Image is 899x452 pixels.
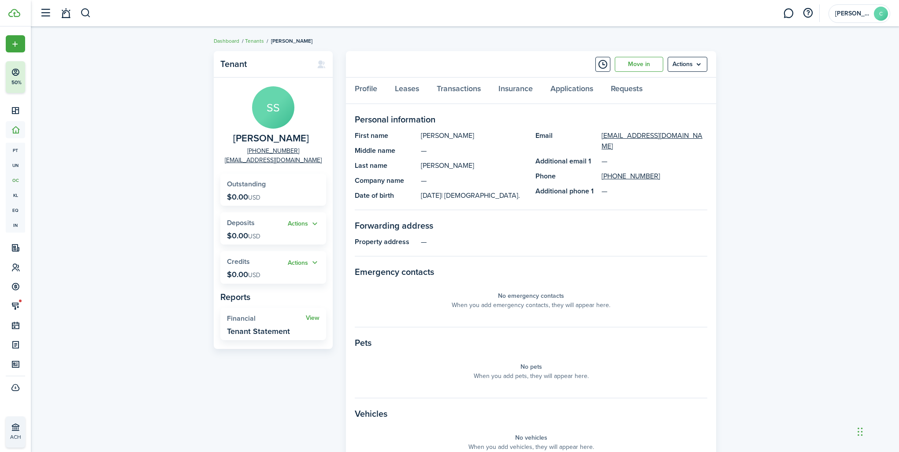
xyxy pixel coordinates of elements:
[6,35,25,52] button: Open menu
[355,175,416,186] panel-main-title: Company name
[80,6,91,21] button: Search
[220,59,308,69] panel-main-title: Tenant
[6,188,25,203] a: kl
[428,78,490,104] a: Transactions
[288,258,319,268] button: Actions
[421,130,527,141] panel-main-description: [PERSON_NAME]
[535,171,597,182] panel-main-title: Phone
[248,232,260,241] span: USD
[288,258,319,268] button: Open menu
[542,78,602,104] a: Applications
[288,219,319,229] button: Open menu
[800,6,815,21] button: Open resource center
[6,203,25,218] a: eq
[37,5,54,22] button: Open sidebar
[386,78,428,104] a: Leases
[227,193,260,201] p: $0.00
[858,419,863,445] div: Drag
[227,327,290,336] widget-stats-description: Tenant Statement
[6,158,25,173] a: un
[227,256,250,267] span: Credits
[6,173,25,188] a: oc
[306,315,319,322] a: View
[252,86,294,129] avatar-text: SS
[535,156,597,167] panel-main-title: Additional email 1
[421,160,527,171] panel-main-description: [PERSON_NAME]
[271,37,312,45] span: [PERSON_NAME]
[490,78,542,104] a: Insurance
[602,130,707,152] a: [EMAIL_ADDRESS][DOMAIN_NAME]
[780,2,797,25] a: Messaging
[227,270,260,279] p: $0.00
[535,186,597,196] panel-main-title: Additional phone 1
[602,78,651,104] a: Requests
[227,218,255,228] span: Deposits
[668,57,707,72] menu-btn: Actions
[535,130,597,152] panel-main-title: Email
[355,219,707,232] panel-main-section-title: Forwarding address
[10,433,62,441] p: ACH
[355,190,416,201] panel-main-title: Date of birth
[602,171,660,182] a: [PHONE_NUMBER]
[835,11,870,17] span: Carmen
[227,231,260,240] p: $0.00
[6,143,25,158] a: pt
[248,193,260,202] span: USD
[515,433,547,442] panel-main-placeholder-title: No vehicles
[227,315,306,322] widget-stats-title: Financial
[355,160,416,171] panel-main-title: Last name
[468,442,594,452] panel-main-placeholder-description: When you add vehicles, they will appear here.
[520,362,542,371] panel-main-placeholder-title: No pets
[874,7,888,21] avatar-text: C
[474,371,589,381] panel-main-placeholder-description: When you add pets, they will appear here.
[6,61,79,93] button: 50%
[615,57,663,72] a: Move in
[355,130,416,141] panel-main-title: First name
[355,113,707,126] panel-main-section-title: Personal information
[355,407,707,420] panel-main-section-title: Vehicles
[855,410,899,452] iframe: Chat Widget
[355,237,416,247] panel-main-title: Property address
[421,190,527,201] panel-main-description: [DATE]
[214,37,239,45] a: Dashboard
[595,57,610,72] button: Timeline
[355,336,707,349] panel-main-section-title: Pets
[441,190,520,200] span: | [DEMOGRAPHIC_DATA].
[247,146,299,156] a: [PHONE_NUMBER]
[288,219,319,229] button: Actions
[421,175,527,186] panel-main-description: —
[6,416,25,448] a: ACH
[355,265,707,278] panel-main-section-title: Emergency contacts
[421,237,707,247] panel-main-description: —
[8,9,20,17] img: TenantCloud
[668,57,707,72] button: Open menu
[248,270,260,280] span: USD
[452,300,610,310] panel-main-placeholder-description: When you add emergency contacts, they will appear here.
[421,145,527,156] panel-main-description: —
[225,156,322,165] a: [EMAIL_ADDRESS][DOMAIN_NAME]
[11,79,22,86] p: 50%
[346,78,386,104] a: Profile
[227,179,266,189] span: Outstanding
[220,290,326,304] panel-main-subtitle: Reports
[245,37,264,45] a: Tenants
[6,218,25,233] a: in
[498,291,564,300] panel-main-placeholder-title: No emergency contacts
[355,145,416,156] panel-main-title: Middle name
[233,133,309,144] span: SNIFFEN Sheila
[57,2,74,25] a: Notifications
